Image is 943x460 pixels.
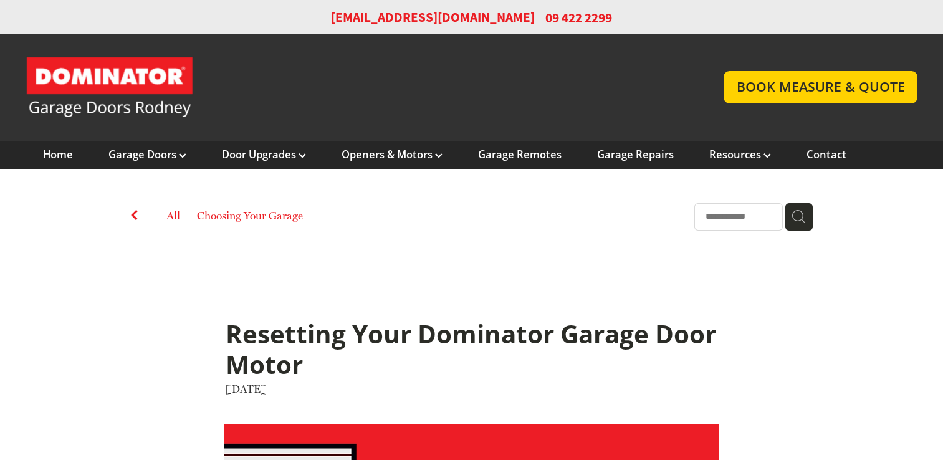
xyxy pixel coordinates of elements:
[342,148,443,161] a: Openers & Motors
[807,148,846,161] a: Contact
[226,319,717,381] h1: Resetting Your Dominator Garage Door Motor
[724,71,917,103] a: BOOK MEASURE & QUOTE
[331,9,535,27] a: [EMAIL_ADDRESS][DOMAIN_NAME]
[709,148,771,161] a: Resources
[222,148,306,161] a: Door Upgrades
[108,148,186,161] a: Garage Doors
[43,148,73,161] a: Home
[166,209,180,222] a: All
[597,148,674,161] a: Garage Repairs
[26,56,699,118] a: Garage Door and Secure Access Solutions homepage
[226,381,717,397] div: [DATE]
[478,148,562,161] a: Garage Remotes
[197,208,303,228] a: Choosing Your Garage
[545,9,612,27] span: 09 422 2299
